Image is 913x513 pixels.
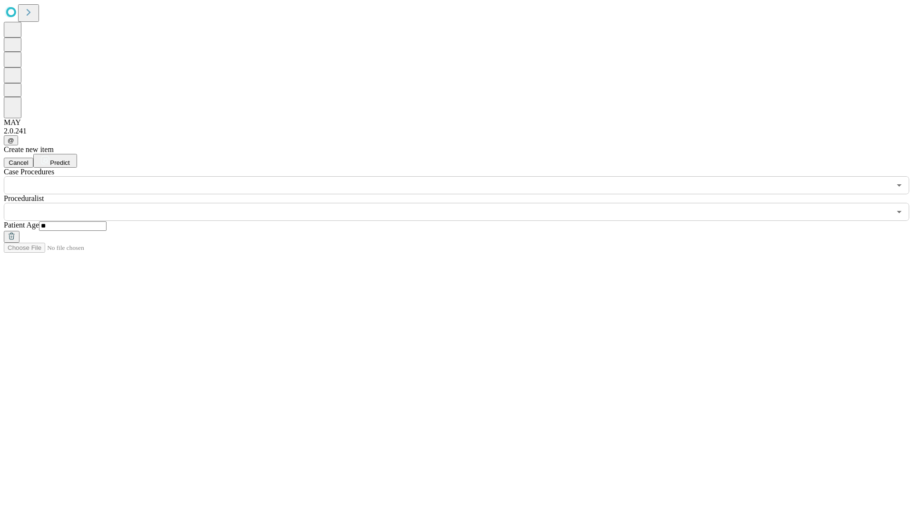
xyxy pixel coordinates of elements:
span: @ [8,137,14,144]
span: Predict [50,159,69,166]
button: Predict [33,154,77,168]
button: Open [893,179,906,192]
span: Create new item [4,145,54,153]
span: Patient Age [4,221,39,229]
div: MAY [4,118,909,127]
span: Proceduralist [4,194,44,202]
button: @ [4,135,18,145]
span: Scheduled Procedure [4,168,54,176]
span: Cancel [9,159,29,166]
button: Open [893,205,906,218]
button: Cancel [4,158,33,168]
div: 2.0.241 [4,127,909,135]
